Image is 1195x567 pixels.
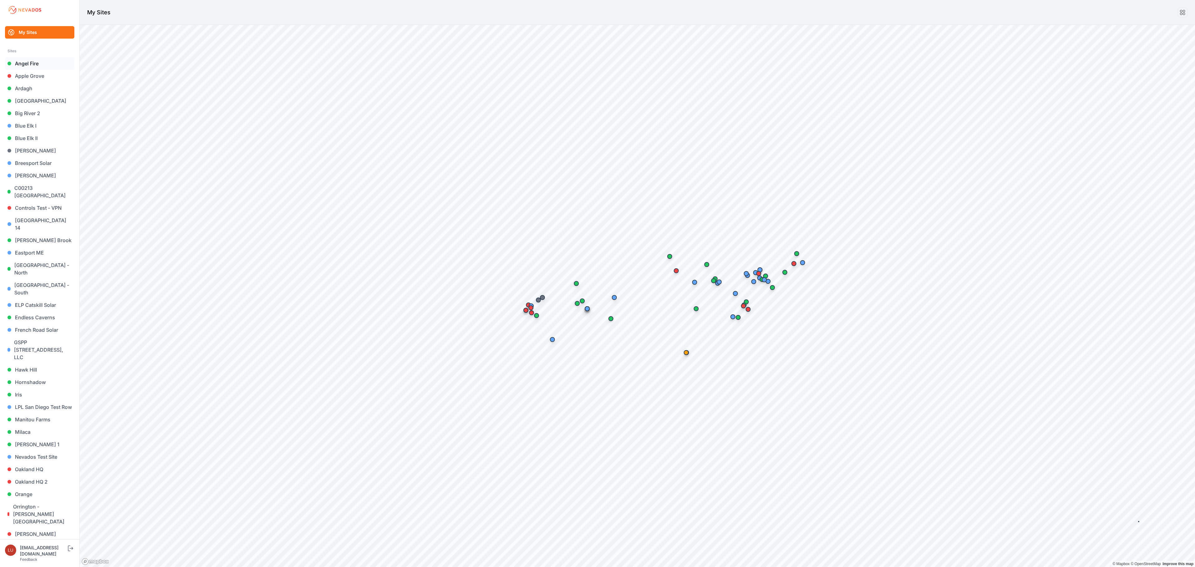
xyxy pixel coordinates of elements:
div: Map marker [749,266,762,279]
a: Eastport ME [5,246,74,259]
div: Map marker [690,302,702,315]
div: Map marker [536,291,549,304]
a: Controls Test - VPN [5,202,74,214]
a: Hawk Hill [5,363,74,376]
a: Nevados Test Site [5,451,74,463]
div: Map marker [758,274,771,286]
div: Sites [7,47,72,55]
a: LPL San Diego Test Row [5,401,74,413]
div: Map marker [788,257,800,270]
img: luke.beaumont@nevados.solar [5,545,16,556]
a: Hornshadow [5,376,74,388]
a: Map feedback [1163,562,1193,566]
div: Map marker [570,277,583,290]
div: Map marker [608,291,621,304]
a: GSPP [STREET_ADDRESS], LLC [5,336,74,363]
a: Blue Elk II [5,132,74,144]
div: Map marker [747,275,760,288]
a: Oakland HQ [5,463,74,476]
div: Map marker [576,295,588,307]
a: Orrington - [PERSON_NAME][GEOGRAPHIC_DATA] [5,500,74,528]
a: OpenStreetMap [1131,562,1161,566]
a: Blue Elk I [5,119,74,132]
div: Map marker [670,265,682,277]
div: Map marker [713,276,725,288]
div: Map marker [779,266,791,279]
div: Map marker [707,274,720,287]
a: C00213 [GEOGRAPHIC_DATA] [5,182,74,202]
img: Nevados [7,5,42,15]
a: Endless Caverns [5,311,74,324]
div: Map marker [525,300,537,312]
a: Milaca [5,426,74,438]
a: [GEOGRAPHIC_DATA] [5,95,74,107]
a: Manitou Farms [5,413,74,426]
div: Map marker [790,247,803,260]
div: Map marker [701,258,713,271]
a: Mapbox logo [82,558,109,565]
div: Map marker [752,267,765,280]
div: Map marker [525,302,537,314]
div: Map marker [766,281,779,294]
div: Map marker [737,300,750,312]
div: Map marker [740,296,752,308]
div: Map marker [754,264,766,276]
a: Orange [5,488,74,500]
div: Map marker [738,299,750,311]
div: Map marker [732,311,744,324]
a: [PERSON_NAME] [5,169,74,182]
a: Breesport Solar [5,157,74,169]
a: [GEOGRAPHIC_DATA] - North [5,259,74,279]
a: [PERSON_NAME] [5,528,74,540]
a: Mapbox [1113,562,1130,566]
div: Map marker [571,297,583,310]
div: Map marker [532,294,545,306]
div: Map marker [740,267,752,280]
div: Map marker [796,256,809,269]
div: Map marker [522,299,535,311]
a: Apple Grove [5,70,74,82]
div: Map marker [520,304,532,316]
a: My Sites [5,26,74,39]
a: Oakland HQ 2 [5,476,74,488]
div: Map marker [581,302,593,315]
div: Map marker [727,311,739,323]
a: [PERSON_NAME] 1 [5,438,74,451]
a: Ardagh [5,82,74,95]
a: ELP Catskill Solar [5,299,74,311]
div: Map marker [605,312,617,325]
a: [PERSON_NAME] [5,144,74,157]
a: [PERSON_NAME] Brook [5,234,74,246]
div: Map marker [688,276,701,288]
div: Map marker [759,270,772,282]
div: Map marker [546,333,559,346]
a: Iris [5,388,74,401]
div: Map marker [680,346,692,359]
canvas: Map [80,25,1195,567]
a: Feedback [20,557,37,562]
a: [GEOGRAPHIC_DATA] 14 [5,214,74,234]
a: Angel Fire [5,57,74,70]
div: Map marker [709,273,721,285]
h1: My Sites [87,8,110,17]
div: Map marker [663,250,676,263]
a: [GEOGRAPHIC_DATA] - South [5,279,74,299]
div: [EMAIL_ADDRESS][DOMAIN_NAME] [20,545,67,557]
a: Big River 2 [5,107,74,119]
a: French Road Solar [5,324,74,336]
div: Map marker [729,287,742,300]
